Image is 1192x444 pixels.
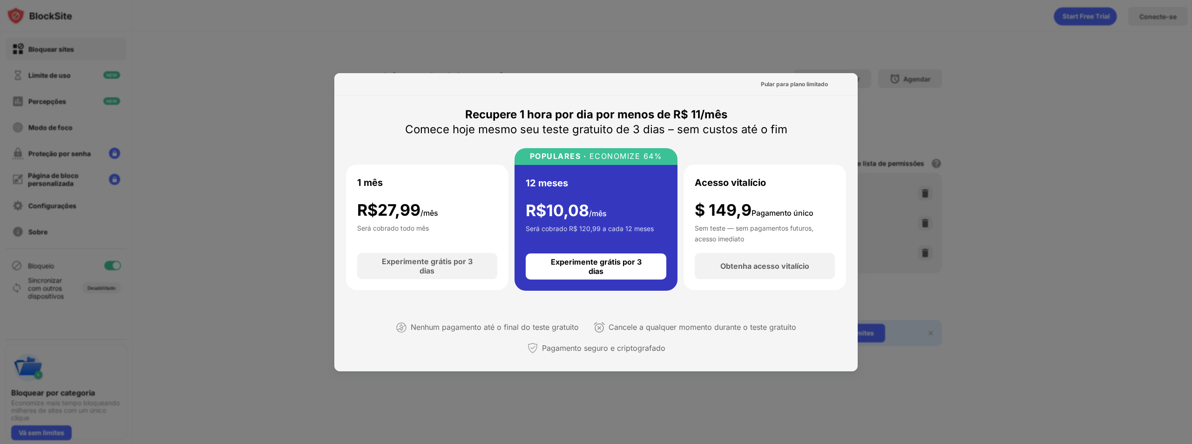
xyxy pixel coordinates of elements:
[542,343,665,353] font: Pagamento seguro e criptografado
[526,178,568,189] font: 12 meses
[695,200,752,219] font: $ 149,9
[609,322,796,332] font: Cancele a qualquer momento durante o teste gratuito
[357,224,429,232] font: Será cobrado todo mês
[526,201,546,220] font: R$
[527,342,538,354] img: pagamento seguro
[589,209,607,218] font: /mês
[378,200,420,219] font: 27,99
[594,322,605,333] img: cancelar a qualquer momento
[589,151,663,161] font: ECONOMIZE 64%
[396,322,407,333] img: não pagando
[357,200,378,219] font: R$
[752,208,813,218] font: Pagamento único
[761,81,828,88] font: Pular para plano limitado
[546,201,589,220] font: 10,08
[720,261,809,271] font: Obtenha acesso vitalício
[526,225,654,232] font: Será cobrado R$ 120,99 a cada 12 meses
[530,151,587,161] font: POPULARES ·
[465,108,727,121] font: Recupere 1 hora por dia por menos de R$ 11/mês
[695,224,813,242] font: Sem teste — sem pagamentos futuros, acesso imediato
[382,257,473,275] font: Experimente grátis por 3 dias
[695,177,766,188] font: Acesso vitalício
[420,208,438,218] font: /mês
[357,177,383,188] font: 1 mês
[405,123,787,136] font: Comece hoje mesmo seu teste gratuito de 3 dias – sem custos até o fim
[551,257,642,276] font: Experimente grátis por 3 dias
[411,322,579,332] font: Nenhum pagamento até o final do teste gratuito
